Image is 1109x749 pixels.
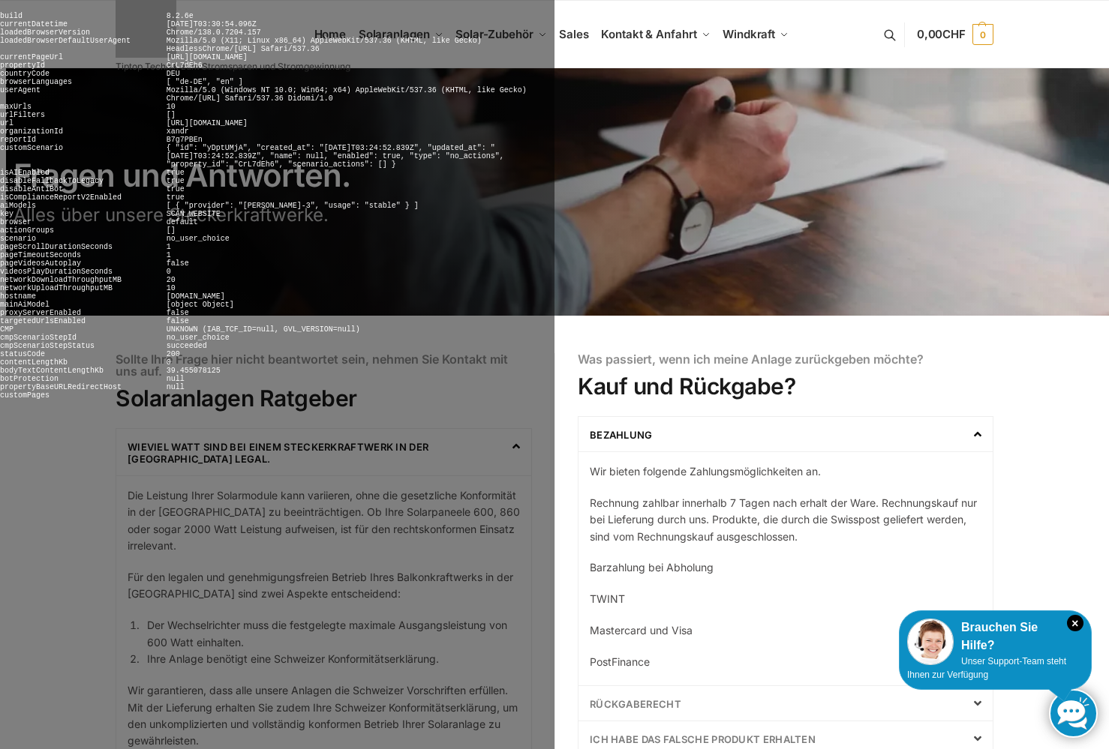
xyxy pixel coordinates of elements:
pre: Mozilla/5.0 (Windows NT 10.0; Win64; x64) AppleWebKit/537.36 (KHTML, like Gecko) Chrome/[URL] Saf... [167,86,527,103]
pre: 200 [167,350,180,358]
pre: SCAN_WEBSITE [167,210,221,218]
pre: [URL][DOMAIN_NAME] [167,53,248,61]
a: Windkraft [717,1,795,68]
pre: UNKNOWN (IAB_TCF_ID=null, GVL_VERSION=null) [167,325,360,334]
pre: xandr [167,127,189,136]
pre: null [167,375,185,383]
pre: [ "de-DE", "en" ] [167,78,243,86]
pre: 39.455078125 [167,367,221,375]
p: Barzahlung bei Abholung [590,559,981,576]
pre: true [167,177,185,185]
span: Sales [559,27,589,41]
pre: 10 [167,103,176,111]
pre: false [167,259,189,268]
div: Bezahlung [579,417,993,451]
pre: no_user_choice [167,334,230,342]
pre: 10 [167,284,176,292]
a: Bezahlung [590,429,653,441]
pre: [DATE]T03:30:54.096Z [167,20,257,28]
pre: 0 [167,268,171,276]
a: Sales [553,1,595,68]
pre: DEU [167,70,180,78]
p: Wir bieten folgende Zahlungsmöglichkeiten an. [590,463,981,480]
a: Kontakt & Anfahrt [595,1,717,68]
pre: B7g7PBEn [167,136,203,144]
pre: 0 [167,358,171,367]
pre: true [167,185,185,193]
pre: null [167,383,185,391]
div: Brauchen Sie Hilfe? [907,619,1083,655]
pre: 1 [167,243,171,251]
div: Rückgaberecht [579,686,993,721]
pre: default [167,218,198,226]
p: TWINT [590,591,981,607]
pre: [] [167,226,176,235]
div: Bezahlung [579,451,993,670]
span: 0,00 [917,27,966,41]
pre: true [167,193,185,202]
pre: CrL7dEh6 [167,61,203,70]
h2: Kauf und Rückgabe? [578,373,993,400]
pre: false [167,317,189,325]
pre: 1 [167,251,171,259]
p: PostFinance [590,654,981,670]
span: Kontakt & Anfahrt [601,27,696,41]
pre: { "id": "yDptUMjA", "created_at": "[DATE]T03:24:52.839Z", "updated_at": "[DATE]T03:24:52.839Z", "... [167,144,504,169]
img: Customer service [907,619,954,665]
i: Schließen [1067,615,1083,631]
span: Unser Support-Team steht Ihnen zur Verfügung [907,656,1066,680]
a: 0,00CHF 0 [917,12,993,57]
pre: no_user_choice [167,235,230,243]
a: Ich habe das falsche Produkt erhalten [590,733,816,745]
pre: true [167,169,185,177]
p: Rechnung zahlbar innerhalb 7 Tagen nach erhalt der Ware. Rechnungskauf nur bei Lieferung durch un... [590,495,981,545]
span: Windkraft [723,27,775,41]
pre: [ { "provider": "[PERSON_NAME]-3", "usage": "stable" } ] [167,202,419,210]
pre: [object Object] [167,301,234,309]
pre: Mozilla/5.0 (X11; Linux x86_64) AppleWebKit/537.36 (KHTML, like Gecko) HeadlessChrome/[URL] Safar... [167,37,482,53]
span: CHF [942,27,966,41]
pre: 20 [167,276,176,284]
p: Mastercard und Visa [590,622,981,639]
span: 0 [972,24,993,45]
pre: succeeded [167,342,207,350]
h6: Was passiert, wenn ich meine Anlage zurückgeben möchte? [578,353,993,365]
pre: Chrome/138.0.7204.157 [167,28,261,37]
pre: false [167,309,189,317]
pre: [] [167,111,176,119]
pre: 8.2.6e [167,12,194,20]
pre: [DOMAIN_NAME] [167,292,225,301]
pre: [URL][DOMAIN_NAME] [167,119,248,127]
a: Rückgaberecht [590,698,681,710]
